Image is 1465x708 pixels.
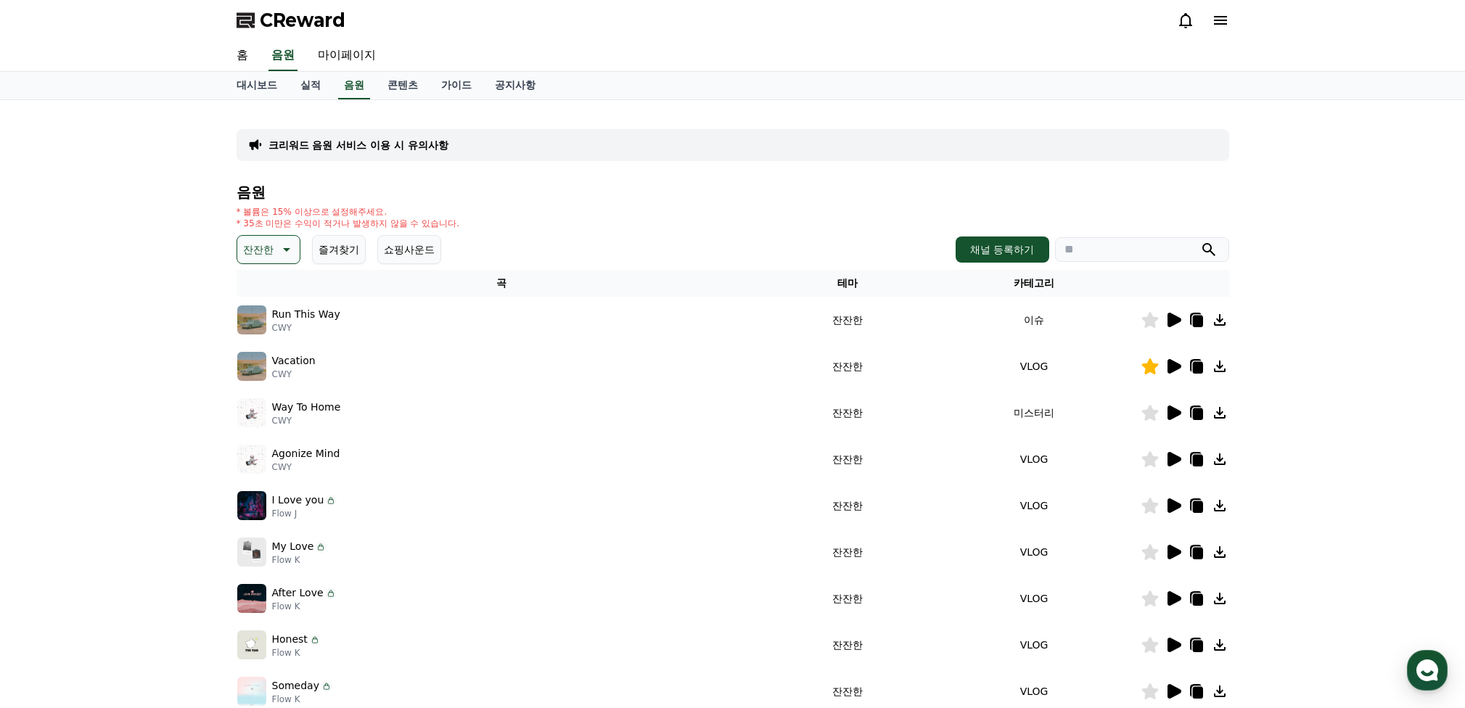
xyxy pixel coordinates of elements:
[243,239,274,260] p: 잔잔한
[272,461,340,473] p: CWY
[272,415,341,427] p: CWY
[237,206,460,218] p: * 볼륨은 15% 이상으로 설정해주세요.
[928,575,1141,622] td: VLOG
[237,538,266,567] img: music
[237,677,266,706] img: music
[767,482,928,529] td: 잔잔한
[767,343,928,390] td: 잔잔한
[272,307,340,322] p: Run This Way
[272,693,332,705] p: Flow K
[767,575,928,622] td: 잔잔한
[272,446,340,461] p: Agonize Mind
[237,491,266,520] img: music
[225,41,260,71] a: 홈
[956,236,1049,263] button: 채널 등록하기
[272,493,324,508] p: I Love you
[767,436,928,482] td: 잔잔한
[377,235,441,264] button: 쇼핑사운드
[237,305,266,334] img: music
[272,601,337,612] p: Flow K
[928,622,1141,668] td: VLOG
[272,353,316,369] p: Vacation
[272,369,316,380] p: CWY
[430,72,483,99] a: 가이드
[237,235,300,264] button: 잔잔한
[338,72,370,99] a: 음원
[928,297,1141,343] td: 이슈
[272,647,321,659] p: Flow K
[237,352,266,381] img: music
[237,398,266,427] img: music
[268,41,297,71] a: 음원
[272,554,327,566] p: Flow K
[928,482,1141,529] td: VLOG
[767,529,928,575] td: 잔잔한
[237,9,345,32] a: CReward
[272,678,319,693] p: Someday
[767,622,928,668] td: 잔잔한
[237,445,266,474] img: music
[272,508,337,519] p: Flow J
[928,529,1141,575] td: VLOG
[268,138,448,152] a: 크리워드 음원 서비스 이용 시 유의사항
[376,72,430,99] a: 콘텐츠
[306,41,387,71] a: 마이페이지
[312,235,366,264] button: 즐겨찾기
[289,72,332,99] a: 실적
[928,436,1141,482] td: VLOG
[483,72,547,99] a: 공지사항
[928,270,1141,297] th: 카테고리
[272,539,314,554] p: My Love
[272,400,341,415] p: Way To Home
[928,343,1141,390] td: VLOG
[237,630,266,659] img: music
[260,9,345,32] span: CReward
[237,270,767,297] th: 곡
[928,390,1141,436] td: 미스터리
[767,297,928,343] td: 잔잔한
[225,72,289,99] a: 대시보드
[272,632,308,647] p: Honest
[272,322,340,334] p: CWY
[237,218,460,229] p: * 35초 미만은 수익이 적거나 발생하지 않을 수 있습니다.
[767,390,928,436] td: 잔잔한
[237,184,1229,200] h4: 음원
[272,585,324,601] p: After Love
[237,584,266,613] img: music
[767,270,928,297] th: 테마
